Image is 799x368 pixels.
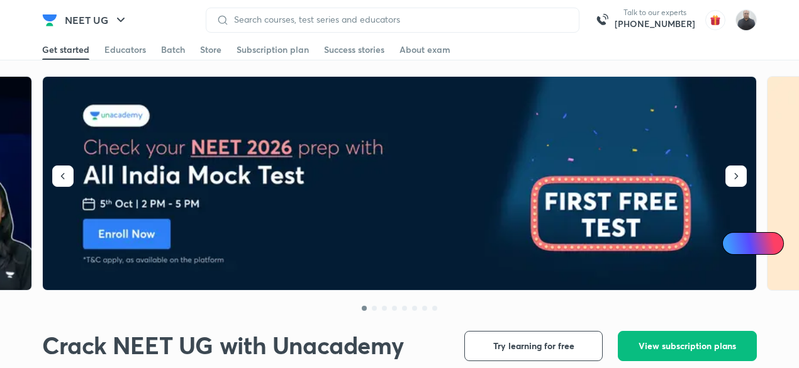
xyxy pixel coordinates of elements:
[743,238,776,248] span: Ai Doubts
[705,10,725,30] img: avatar
[399,43,450,56] div: About exam
[589,8,615,33] img: call-us
[493,340,574,352] span: Try learning for free
[42,13,57,28] img: Company Logo
[324,43,384,56] div: Success stories
[639,340,736,352] span: View subscription plans
[42,43,89,56] div: Get started
[237,40,309,60] a: Subscription plan
[324,40,384,60] a: Success stories
[104,40,146,60] a: Educators
[42,40,89,60] a: Get started
[615,8,695,18] p: Talk to our experts
[104,43,146,56] div: Educators
[615,18,695,30] a: [PHONE_NUMBER]
[399,40,450,60] a: About exam
[618,331,757,361] button: View subscription plans
[722,232,784,255] a: Ai Doubts
[161,40,185,60] a: Batch
[229,14,569,25] input: Search courses, test series and educators
[237,43,309,56] div: Subscription plan
[200,43,221,56] div: Store
[42,331,403,360] h1: Crack NEET UG with Unacademy
[730,238,740,248] img: Icon
[200,40,221,60] a: Store
[464,331,603,361] button: Try learning for free
[57,8,136,33] button: NEET UG
[161,43,185,56] div: Batch
[735,9,757,31] img: Mukesh Sharma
